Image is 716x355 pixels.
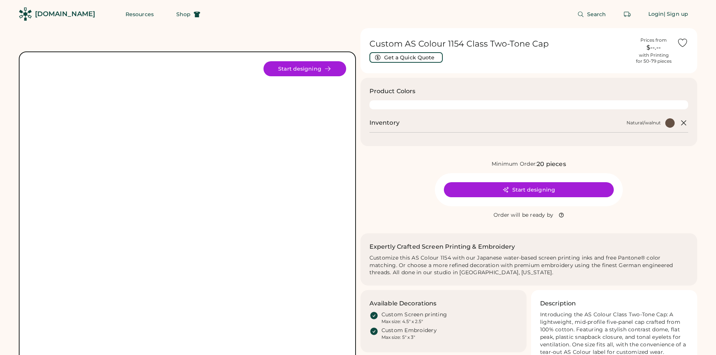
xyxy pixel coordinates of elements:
div: Login [648,11,664,18]
button: Start designing [444,182,614,197]
div: $--.-- [635,43,672,52]
div: | Sign up [664,11,688,18]
h3: Description [540,299,576,308]
img: Rendered Logo - Screens [19,8,32,21]
div: Minimum Order: [492,160,537,168]
button: Get a Quick Quote [369,52,443,63]
button: Resources [117,7,163,22]
div: [DOMAIN_NAME] [35,9,95,19]
h3: Available Decorations [369,299,437,308]
div: Customize this AS Colour 1154 with our Japanese water-based screen printing inks and free Pantone... [369,254,689,277]
div: 20 pieces [537,160,566,169]
button: Start designing [263,61,346,76]
div: with Printing for 50-79 pieces [636,52,672,64]
div: Max size: 4.5" x 2.5" [381,319,423,325]
button: Retrieve an order [620,7,635,22]
div: Prices from [640,37,667,43]
h1: Custom AS Colour 1154 Class Two-Tone Cap [369,39,631,49]
div: Order will be ready by [493,211,554,219]
span: Search [587,12,606,17]
div: Custom Screen printing [381,311,447,319]
div: Max size: 5" x 3" [381,334,415,340]
span: Shop [176,12,191,17]
div: Natural/walnut [627,120,661,126]
div: FREE SHIPPING [356,33,420,43]
h2: Inventory [369,118,400,127]
button: Shop [167,7,209,22]
h2: Expertly Crafted Screen Printing & Embroidery [369,242,515,251]
div: Custom Embroidery [381,327,437,334]
button: Search [568,7,615,22]
h3: Product Colors [369,87,416,96]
